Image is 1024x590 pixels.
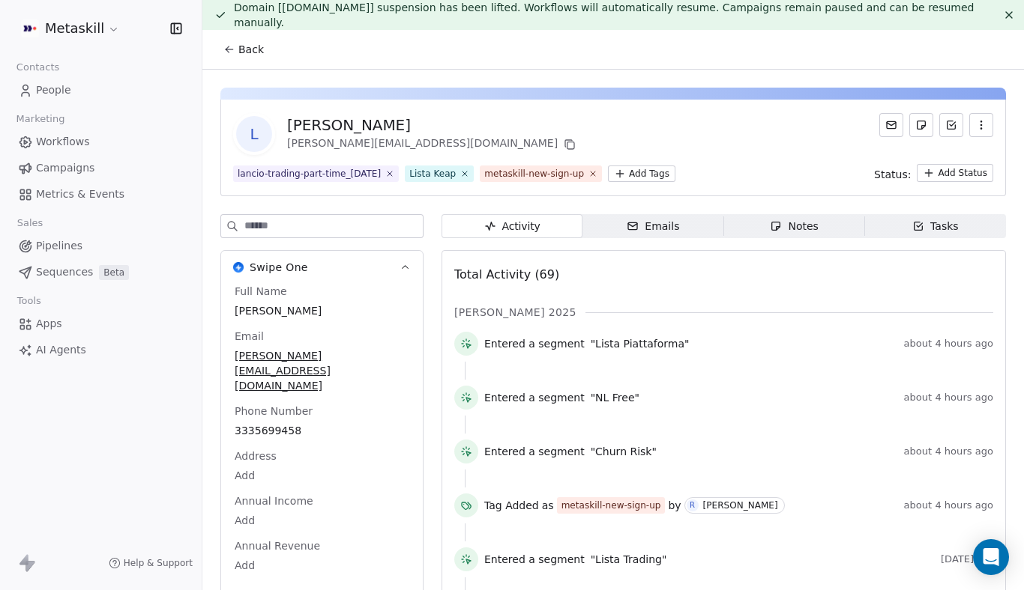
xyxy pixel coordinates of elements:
span: Phone Number [232,404,316,419]
button: Metaskill [18,16,123,41]
span: Add [235,513,409,528]
span: Total Activity (69) [454,267,559,282]
span: about 4 hours ago [904,445,993,457]
div: Lista Keap [409,167,456,180]
span: Back [238,42,264,57]
div: Notes [770,219,818,234]
span: Entered a segment [484,390,585,405]
span: Campaigns [36,160,94,176]
span: Workflows [36,134,90,150]
span: by [668,498,681,513]
a: SequencesBeta [12,260,190,285]
span: "Churn Risk" [591,444,657,459]
button: Back [214,36,273,63]
span: [PERSON_NAME][EMAIL_ADDRESS][DOMAIN_NAME] [235,348,409,393]
span: Metrics & Events [36,186,124,202]
span: [PERSON_NAME] 2025 [454,305,576,320]
span: 3335699458 [235,423,409,438]
span: Pipelines [36,238,82,254]
a: People [12,78,190,103]
button: Add Tags [608,165,675,182]
span: Entered a segment [484,552,585,567]
a: Workflows [12,130,190,154]
span: about 4 hours ago [904,338,993,350]
span: Sales [10,212,49,234]
img: AVATAR%20METASKILL%20-%20Colori%20Positivo.png [21,19,39,37]
span: Contacts [10,56,66,79]
span: Beta [99,265,129,280]
span: [DATE] [941,553,993,565]
span: Annual Revenue [232,538,323,553]
div: metaskill-new-sign-up [484,167,584,180]
a: Apps [12,311,190,336]
span: Annual Income [232,493,316,508]
div: [PERSON_NAME][EMAIL_ADDRESS][DOMAIN_NAME] [287,136,579,153]
span: about 4 hours ago [904,392,993,404]
button: Add Status [917,164,993,182]
span: as [542,498,554,513]
span: Apps [36,316,62,332]
a: Help & Support [109,557,193,569]
div: metaskill-new-sign-up [561,499,661,512]
button: Swipe OneSwipe One [221,251,423,284]
a: Campaigns [12,156,190,180]
span: Sequences [36,264,93,280]
div: [PERSON_NAME] [287,115,579,136]
span: Entered a segment [484,336,585,351]
div: Tasks [912,219,959,234]
span: L [236,116,272,152]
span: "Lista Trading" [591,552,667,567]
span: Swipe One [250,260,308,275]
a: AI Agents [12,338,190,362]
span: Tools [10,290,47,312]
span: Tag Added [484,498,539,513]
div: [PERSON_NAME] [703,500,778,511]
span: about 4 hours ago [904,499,993,511]
span: Add [235,558,409,573]
span: Domain [[DOMAIN_NAME]] suspension has been lifted. Workflows will automatically resume. Campaigns... [234,1,975,28]
span: AI Agents [36,342,86,358]
div: R [690,499,695,511]
span: Help & Support [124,557,193,569]
span: Metaskill [45,19,104,38]
span: Entered a segment [484,444,585,459]
a: Metrics & Events [12,182,190,207]
div: Emails [627,219,679,234]
span: Status: [874,167,911,182]
div: lancio-trading-part-time_[DATE] [238,167,381,180]
span: "Lista Piattaforma" [591,336,690,351]
img: Swipe One [233,262,244,273]
span: Marketing [10,108,71,130]
span: Add [235,468,409,483]
span: "NL Free" [591,390,639,405]
span: Full Name [232,284,290,299]
span: Address [232,448,280,463]
a: Pipelines [12,234,190,258]
span: [PERSON_NAME] [235,303,409,318]
span: Email [232,329,267,344]
div: Open Intercom Messenger [973,539,1009,575]
span: People [36,82,71,98]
